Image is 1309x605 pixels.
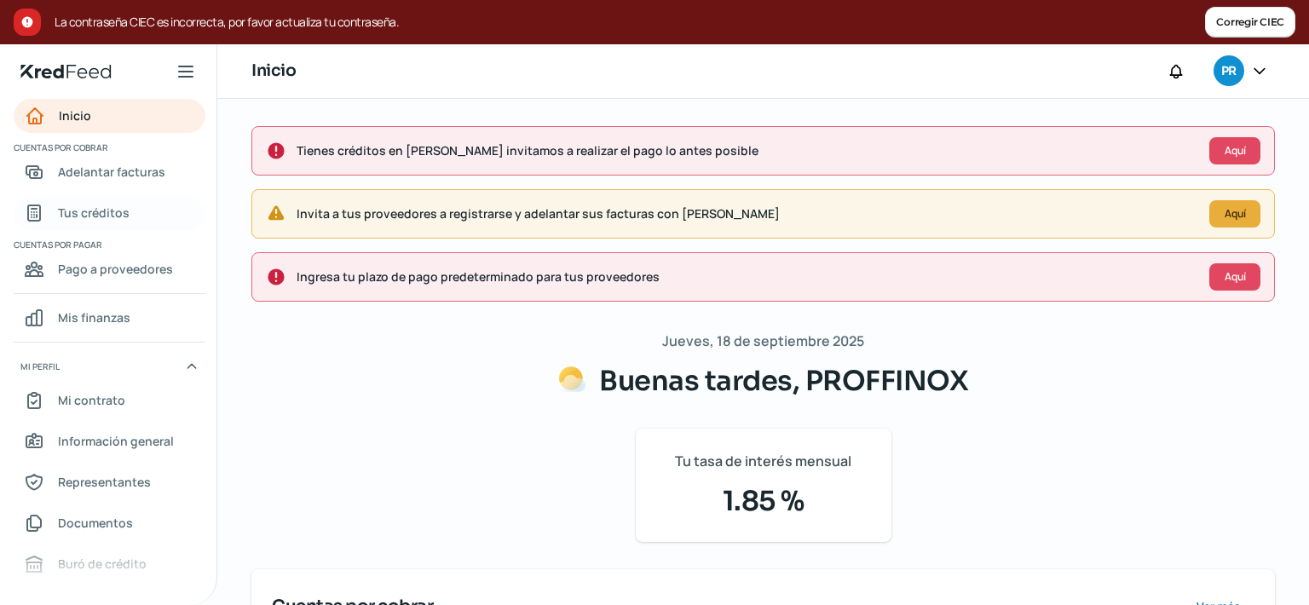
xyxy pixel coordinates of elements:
[14,547,205,581] a: Buró de crédito
[1225,272,1246,282] span: Aquí
[675,449,851,474] span: Tu tasa de interés mensual
[58,471,151,493] span: Representantes
[58,258,173,279] span: Pago a proveedores
[59,105,91,126] span: Inicio
[58,553,147,574] span: Buró de crédito
[14,196,205,230] a: Tus créditos
[1225,146,1246,156] span: Aquí
[297,203,1196,224] span: Invita a tus proveedores a registrarse y adelantar sus facturas con [PERSON_NAME]
[58,430,174,452] span: Información general
[251,59,296,84] h1: Inicio
[1221,61,1236,82] span: PR
[14,99,205,133] a: Inicio
[14,424,205,458] a: Información general
[1225,209,1246,219] span: Aquí
[662,329,864,354] span: Jueves, 18 de septiembre 2025
[58,202,130,223] span: Tus créditos
[1209,137,1260,164] button: Aquí
[656,481,871,521] span: 1.85 %
[1209,200,1260,228] button: Aquí
[558,366,585,393] img: Saludos
[58,389,125,411] span: Mi contrato
[297,266,1196,287] span: Ingresa tu plazo de pago predeterminado para tus proveedores
[58,161,165,182] span: Adelantar facturas
[14,237,203,252] span: Cuentas por pagar
[297,140,1196,161] span: Tienes créditos en [PERSON_NAME] invitamos a realizar el pago lo antes posible
[1209,263,1260,291] button: Aquí
[20,359,60,374] span: Mi perfil
[14,140,203,155] span: Cuentas por cobrar
[58,307,130,328] span: Mis finanzas
[14,506,205,540] a: Documentos
[14,465,205,499] a: Representantes
[14,252,205,286] a: Pago a proveedores
[58,512,133,533] span: Documentos
[599,364,968,398] span: Buenas tardes, PROFFINOX
[1205,7,1295,37] button: Corregir CIEC
[14,383,205,418] a: Mi contrato
[14,155,205,189] a: Adelantar facturas
[55,12,1205,32] span: La contraseña CIEC es incorrecta, por favor actualiza tu contraseña.
[14,301,205,335] a: Mis finanzas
